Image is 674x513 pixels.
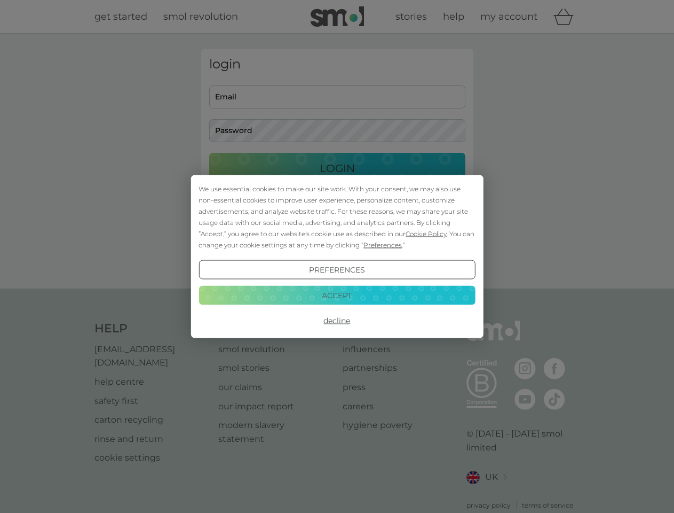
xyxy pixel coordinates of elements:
[199,183,475,251] div: We use essential cookies to make our site work. With your consent, we may also use non-essential ...
[199,285,475,305] button: Accept
[406,230,447,238] span: Cookie Policy
[363,241,402,249] span: Preferences
[199,260,475,279] button: Preferences
[191,175,483,338] div: Cookie Consent Prompt
[199,311,475,330] button: Decline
